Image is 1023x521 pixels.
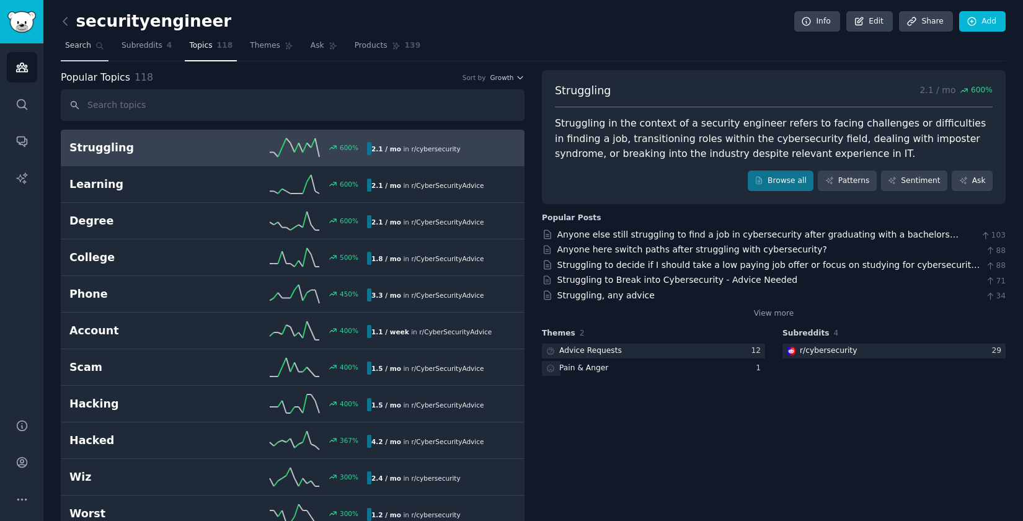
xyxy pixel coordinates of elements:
[69,360,218,375] h2: Scam
[800,345,857,357] div: r/ cybersecurity
[117,36,176,61] a: Subreddits4
[367,179,488,192] div: in
[555,116,993,162] div: Struggling in the context of a security engineer refers to facing challenges or difficulties in f...
[559,345,622,357] div: Advice Requests
[340,399,358,408] div: 400 %
[217,40,233,51] span: 118
[367,325,496,338] div: in
[340,253,358,262] div: 500 %
[340,143,358,152] div: 600 %
[782,328,830,339] span: Subreddits
[411,511,460,519] span: r/ cybersecurity
[61,386,525,422] a: Hacking400%1.5 / moin r/CyberSecurityAdvice
[794,11,840,32] a: Info
[355,40,387,51] span: Products
[411,182,484,189] span: r/ CyberSecurityAdvice
[919,83,993,99] p: 2.1 / mo
[340,436,358,445] div: 367 %
[490,73,513,82] span: Growth
[69,396,218,412] h2: Hacking
[367,508,465,521] div: in
[411,401,484,409] span: r/ CyberSecurityAdvice
[69,250,218,265] h2: College
[367,288,488,301] div: in
[555,83,611,99] span: Struggling
[340,290,358,298] div: 450 %
[367,142,465,155] div: in
[371,182,401,189] b: 2.1 / mo
[371,328,409,336] b: 1.1 / week
[580,329,585,337] span: 2
[542,361,765,376] a: Pain & Anger1
[463,73,486,82] div: Sort by
[557,275,798,285] a: Struggling to Break into Cybersecurity - Advice Needed
[61,422,525,459] a: Hacked367%4.2 / moin r/CyberSecurityAdvice
[371,365,401,372] b: 1.5 / mo
[371,218,401,226] b: 2.1 / mo
[340,326,358,335] div: 400 %
[340,180,358,189] div: 600 %
[952,171,993,192] a: Ask
[899,11,952,32] a: Share
[748,171,814,192] a: Browse all
[411,145,460,153] span: r/ cybersecurity
[61,70,130,86] span: Popular Topics
[61,313,525,349] a: Account400%1.1 / weekin r/CyberSecurityAdvice
[411,438,484,445] span: r/ CyberSecurityAdvice
[61,276,525,313] a: Phone450%3.3 / moin r/CyberSecurityAdvice
[559,363,608,374] div: Pain & Anger
[61,89,525,121] input: Search topics
[411,292,484,299] span: r/ CyberSecurityAdvice
[135,71,153,83] span: 118
[959,11,1006,32] a: Add
[787,347,795,355] img: cybersecurity
[61,239,525,276] a: College500%1.8 / moin r/CyberSecurityAdvice
[756,363,765,374] div: 1
[69,470,218,485] h2: Wiz
[557,260,980,283] a: Struggling to decide if I should take a low paying job offer or focus on studying for cybersecuri...
[65,40,91,51] span: Search
[367,471,465,484] div: in
[185,36,237,61] a: Topics118
[985,276,1006,287] span: 71
[69,213,218,229] h2: Degree
[61,349,525,386] a: Scam400%1.5 / moin r/CyberSecurityAdvice
[189,40,212,51] span: Topics
[367,215,488,228] div: in
[61,130,525,166] a: Struggling600%2.1 / moin r/cybersecurity
[69,433,218,448] h2: Hacked
[340,509,358,518] div: 300 %
[167,40,172,51] span: 4
[61,459,525,496] a: Wiz300%2.4 / moin r/cybersecurity
[306,36,342,61] a: Ask
[350,36,425,61] a: Products139
[419,328,492,336] span: r/ CyberSecurityAdvice
[69,177,218,192] h2: Learning
[542,328,575,339] span: Themes
[405,40,421,51] span: 139
[985,246,1006,257] span: 88
[991,345,1006,357] div: 29
[311,40,324,51] span: Ask
[881,171,947,192] a: Sentiment
[542,344,765,359] a: Advice Requests12
[69,287,218,302] h2: Phone
[411,474,460,482] span: r/ cybersecurity
[61,166,525,203] a: Learning600%2.1 / moin r/CyberSecurityAdvice
[340,473,358,481] div: 300 %
[340,216,358,225] div: 600 %
[371,401,401,409] b: 1.5 / mo
[69,140,218,156] h2: Struggling
[367,435,488,448] div: in
[751,345,765,357] div: 12
[846,11,893,32] a: Edit
[834,329,839,337] span: 4
[371,255,401,262] b: 1.8 / mo
[371,438,401,445] b: 4.2 / mo
[782,344,1006,359] a: cybersecurityr/cybersecurity29
[411,365,484,372] span: r/ CyberSecurityAdvice
[122,40,162,51] span: Subreddits
[557,244,827,254] a: Anyone here switch paths after struggling with cybersecurity?
[818,171,876,192] a: Patterns
[985,291,1006,302] span: 34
